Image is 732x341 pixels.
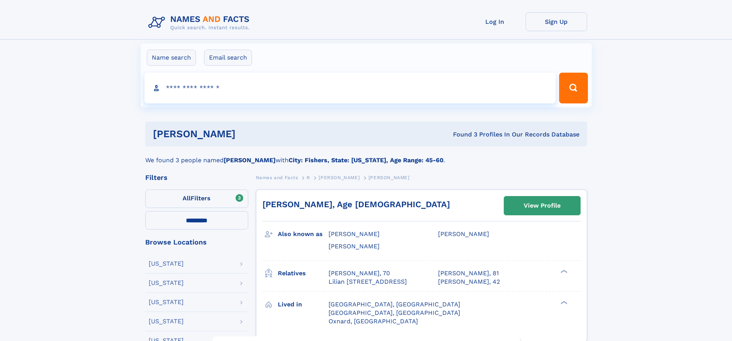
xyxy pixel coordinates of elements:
b: [PERSON_NAME] [224,156,276,164]
a: Sign Up [526,12,587,31]
div: Found 3 Profiles In Our Records Database [344,130,579,139]
span: [GEOGRAPHIC_DATA], [GEOGRAPHIC_DATA] [329,309,460,316]
a: [PERSON_NAME], Age [DEMOGRAPHIC_DATA] [262,200,450,209]
span: [PERSON_NAME] [329,230,380,238]
a: [PERSON_NAME] [319,173,360,182]
label: Email search [204,50,252,66]
span: [PERSON_NAME] [438,230,489,238]
div: We found 3 people named with . [145,146,587,165]
h3: Relatives [278,267,329,280]
span: [PERSON_NAME] [329,243,380,250]
div: [US_STATE] [149,299,184,305]
div: Filters [145,174,248,181]
a: Log In [464,12,526,31]
label: Filters [145,190,248,208]
button: Search Button [559,73,588,103]
span: All [183,195,191,202]
h3: Lived in [278,298,329,311]
div: View Profile [524,197,561,215]
a: View Profile [504,196,580,215]
div: [US_STATE] [149,261,184,267]
div: Browse Locations [145,239,248,246]
span: Oxnard, [GEOGRAPHIC_DATA] [329,318,418,325]
div: [US_STATE] [149,280,184,286]
a: R [307,173,310,182]
span: R [307,175,310,180]
a: [PERSON_NAME], 42 [438,278,500,286]
img: Logo Names and Facts [145,12,256,33]
b: City: Fishers, State: [US_STATE], Age Range: 45-60 [289,156,443,164]
span: [PERSON_NAME] [368,175,410,180]
label: Name search [147,50,196,66]
div: [US_STATE] [149,318,184,324]
h3: Also known as [278,228,329,241]
div: ❯ [559,300,568,305]
a: Names and Facts [256,173,298,182]
span: [PERSON_NAME] [319,175,360,180]
div: ❯ [559,269,568,274]
span: [GEOGRAPHIC_DATA], [GEOGRAPHIC_DATA] [329,301,460,308]
a: [PERSON_NAME], 81 [438,269,499,278]
a: [PERSON_NAME], 70 [329,269,390,278]
input: search input [144,73,556,103]
a: Lilian [STREET_ADDRESS] [329,278,407,286]
h1: [PERSON_NAME] [153,129,344,139]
